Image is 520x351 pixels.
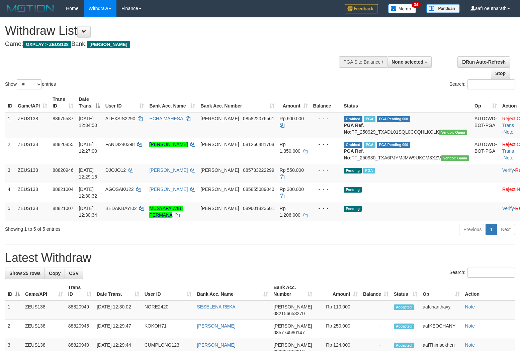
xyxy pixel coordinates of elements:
td: aafKEOCHANY [420,320,462,339]
th: Trans ID: activate to sort column ascending [50,93,76,112]
span: PGA Pending [377,142,410,148]
span: Rp 550.000 [280,167,304,173]
span: Grabbed [344,116,362,122]
span: Marked by aafpengsreynich [363,168,375,173]
span: BEDAKBAYI02 [105,206,137,211]
span: Copy 081266481708 to clipboard [243,142,274,147]
span: Copy 085822076561 to clipboard [243,116,274,121]
h1: Latest Withdraw [5,251,515,265]
span: PGA Pending [377,116,410,122]
th: ID [5,93,15,112]
img: Feedback.jpg [345,4,378,13]
span: Copy 082156653270 to clipboard [273,311,305,316]
th: User ID: activate to sort column ascending [142,281,194,300]
label: Search: [449,268,515,278]
span: Pending [344,206,362,212]
select: Showentries [17,79,42,89]
th: Bank Acc. Name: activate to sort column ascending [194,281,271,300]
a: CSV [65,268,83,279]
div: - - - [313,205,339,212]
td: TF_250929_TXADL01SQL0CCQHLKCLK [341,112,472,138]
a: Copy [45,268,65,279]
span: Marked by aafpengsreynich [364,116,375,122]
a: MUSYAFA WIBI PERMANA [149,206,182,218]
span: [DATE] 12:29:15 [79,167,97,180]
span: Marked by aafpengsreynich [364,142,375,148]
span: None selected [392,59,423,65]
span: [PERSON_NAME] [200,142,239,147]
span: Rp 1.350.000 [280,142,300,154]
th: Amount: activate to sort column ascending [277,93,311,112]
td: - [360,320,391,339]
span: [PERSON_NAME] [200,187,239,192]
span: [PERSON_NAME] [200,206,239,211]
input: Search: [467,268,515,278]
span: DJOJO12 [105,167,126,173]
img: MOTION_logo.png [5,3,56,13]
a: Note [504,129,514,135]
span: Rp 300.000 [280,187,304,192]
td: 88820945 [66,320,94,339]
label: Show entries [5,79,56,89]
a: SESELENA REKA [197,304,235,309]
th: Status: activate to sort column ascending [391,281,420,300]
span: [PERSON_NAME] [273,304,312,309]
td: Rp 250,000 [315,320,360,339]
th: Balance [311,93,341,112]
td: 5 [5,202,15,221]
span: Grabbed [344,142,362,148]
a: Verify [502,206,514,211]
th: Bank Acc. Number: activate to sort column ascending [198,93,277,112]
span: Pending [344,187,362,193]
span: 34 [412,2,421,8]
span: 88675587 [53,116,73,121]
a: Previous [459,224,486,235]
div: - - - [313,167,339,173]
input: Search: [467,79,515,89]
span: Vendor URL: https://trx31.1velocity.biz [441,155,469,161]
a: Note [465,342,475,348]
th: Amount: activate to sort column ascending [315,281,360,300]
td: Rp 110,000 [315,300,360,320]
a: 1 [486,224,497,235]
a: Next [497,224,515,235]
a: [PERSON_NAME] [149,142,188,147]
th: ID: activate to sort column descending [5,281,22,300]
td: 2 [5,138,15,164]
td: ZEUS138 [15,112,50,138]
img: panduan.png [426,4,460,13]
a: [PERSON_NAME] [149,187,188,192]
span: Accepted [394,343,414,348]
td: - [360,300,391,320]
span: Rp 1.206.000 [280,206,300,218]
a: Run Auto-Refresh [457,56,510,68]
td: ZEUS138 [22,320,66,339]
a: Verify [502,167,514,173]
th: Date Trans.: activate to sort column ascending [94,281,142,300]
span: 88821004 [53,187,73,192]
b: PGA Ref. No: [344,123,364,135]
label: Search: [449,79,515,89]
span: FANDI240398 [105,142,135,147]
th: Game/API: activate to sort column ascending [22,281,66,300]
span: AGOSAKU22 [105,187,134,192]
span: [DATE] 12:30:34 [79,206,97,218]
span: Copy 085855089040 to clipboard [243,187,274,192]
td: 2 [5,320,22,339]
td: KOKOH71 [142,320,194,339]
a: [PERSON_NAME] [197,323,235,329]
a: Note [504,155,514,160]
span: Vendor URL: https://trx31.1velocity.biz [439,130,467,135]
span: Show 25 rows [9,271,40,276]
td: 4 [5,183,15,202]
td: ZEUS138 [15,138,50,164]
th: Op: activate to sort column ascending [420,281,462,300]
td: 1 [5,112,15,138]
span: Copy 089601823601 to clipboard [243,206,274,211]
th: Action [462,281,515,300]
th: Status [341,93,472,112]
span: [PERSON_NAME] [200,167,239,173]
div: - - - [313,186,339,193]
span: Rp 600.000 [280,116,304,121]
span: [PERSON_NAME] [273,323,312,329]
